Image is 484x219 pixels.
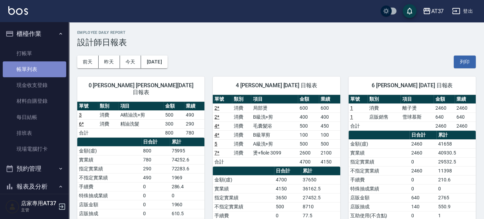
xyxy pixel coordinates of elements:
td: 3650 [274,193,301,202]
td: 消費 [98,110,119,119]
th: 業績 [319,95,340,104]
h2: Employee Daily Report [77,30,476,35]
td: 2460 [434,103,455,112]
td: 消費 [232,112,251,121]
td: 店販抽成 [77,209,141,218]
td: 41658 [436,139,476,148]
td: 610.5 [170,209,204,218]
td: 精油洗髮 [118,119,163,128]
td: 600 [298,103,319,112]
td: 27452.5 [301,193,340,202]
td: 2765 [436,193,476,202]
span: 6 [PERSON_NAME] [DATE] 日報表 [357,82,467,89]
td: 210.6 [436,175,476,184]
td: 800 [141,146,170,155]
td: 2460 [434,121,455,130]
td: 640 [410,193,436,202]
td: 4150 [274,184,301,193]
td: 4150 [319,157,340,166]
a: 1 [350,114,353,120]
td: 特殊抽成業績 [349,184,410,193]
td: 手續費 [77,182,141,191]
td: 毛囊髮浴 [251,121,298,130]
td: B級單剪 [251,130,298,139]
th: 項目 [401,95,434,104]
th: 類別 [232,95,251,104]
td: 290 [141,164,170,173]
td: 4700 [274,175,301,184]
td: 140 [410,202,436,211]
td: 400 [298,112,319,121]
td: 600 [319,103,340,112]
button: 前天 [77,56,99,68]
td: 640 [455,112,476,121]
td: 消費 [98,119,119,128]
td: 合計 [213,157,232,166]
td: 2460 [455,103,476,112]
td: 0 [410,175,436,184]
th: 單號 [349,95,367,104]
td: 4700 [298,157,319,166]
td: 0 [141,200,170,209]
td: 0 [410,184,436,193]
td: 2460 [455,121,476,130]
td: 實業績 [349,148,410,157]
td: 不指定實業績 [349,166,410,175]
button: 預約管理 [3,160,66,178]
td: 0 [141,209,170,218]
td: 實業績 [77,155,141,164]
th: 單號 [213,95,232,104]
td: 金額(虛) [349,139,410,148]
td: 72283.6 [170,164,204,173]
table: a dense table [213,95,340,167]
td: 不指定實業績 [213,202,274,211]
table: a dense table [77,102,204,138]
td: 100 [298,130,319,139]
span: 4 [PERSON_NAME] [DATE] 日報表 [221,82,332,89]
td: 2460 [410,148,436,157]
td: 450 [319,121,340,130]
td: 店販金額 [77,200,141,209]
td: 消費 [232,139,251,148]
td: A級洗+剪 [251,139,298,148]
button: 報表及分析 [3,178,66,196]
button: 今天 [120,56,141,68]
td: 2100 [319,148,340,157]
th: 累計 [301,167,340,176]
img: Person [6,200,19,213]
th: 日合計 [141,138,170,147]
td: 29532.5 [436,157,476,166]
td: 800 [163,128,184,137]
th: 類別 [98,102,119,111]
td: 消費 [232,130,251,139]
th: 業績 [184,102,205,111]
th: 金額 [163,102,184,111]
td: 780 [184,128,205,137]
td: 780 [141,155,170,164]
td: 0 [410,157,436,166]
td: 0 [141,191,170,200]
td: 手續費 [349,175,410,184]
th: 金額 [298,95,319,104]
td: 1969 [170,173,204,182]
a: 1 [350,105,353,111]
td: 2460 [410,139,436,148]
td: 36162.5 [301,184,340,193]
td: 40930.5 [436,148,476,157]
button: 櫃檯作業 [3,25,66,43]
a: 排班表 [3,125,66,141]
th: 業績 [455,95,476,104]
td: 實業績 [213,184,274,193]
td: 指定實業績 [213,193,274,202]
td: 500 [274,202,301,211]
th: 類別 [367,95,401,104]
th: 金額 [434,95,455,104]
td: 400 [319,112,340,121]
th: 日合計 [410,131,436,140]
td: 指定實業績 [77,164,141,173]
td: 490 [184,110,205,119]
a: 每日結帳 [3,109,66,125]
td: 0 [141,182,170,191]
td: 640 [434,112,455,121]
td: 8710 [301,202,340,211]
